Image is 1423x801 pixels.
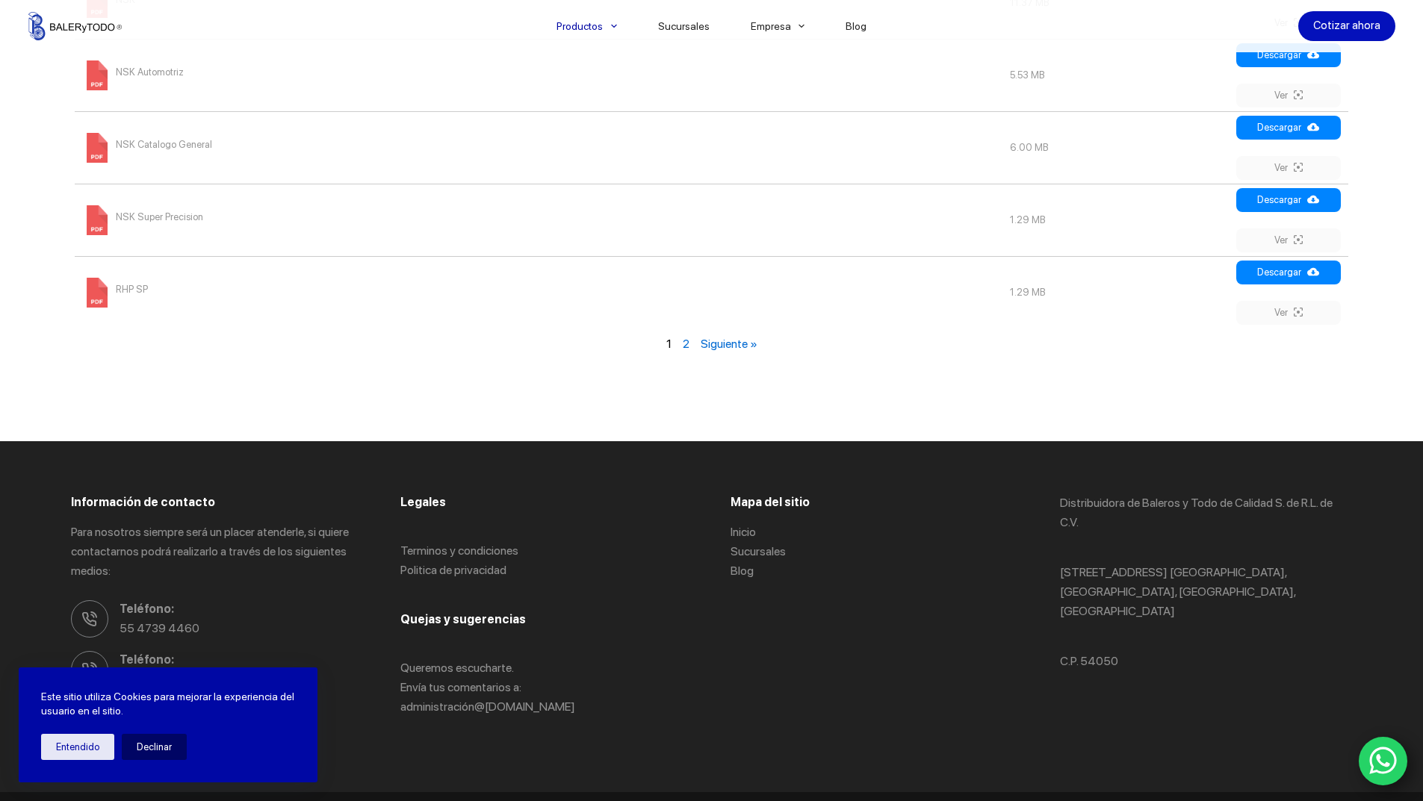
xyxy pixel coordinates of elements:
img: Balerytodo [28,12,122,40]
p: Queremos escucharte. Envía tus comentarios a: administració n@[DOMAIN_NAME] [400,658,692,717]
p: [STREET_ADDRESS] [GEOGRAPHIC_DATA], [GEOGRAPHIC_DATA], [GEOGRAPHIC_DATA], [GEOGRAPHIC_DATA] [1060,563,1352,622]
td: 5.53 MB [1002,39,1232,111]
h3: Mapa del sitio [731,493,1023,511]
a: Siguiente » [701,337,757,351]
span: Teléfono: [120,599,363,619]
td: 1.29 MB [1002,184,1232,256]
a: Descargar [1236,43,1341,67]
a: Descargar [1236,261,1341,284]
span: NSK Catalogo General [116,133,212,157]
a: 55 4739 4460 [120,621,199,635]
a: WhatsApp [1359,737,1408,786]
a: Ver [1236,228,1341,252]
span: NSK Super Precision [116,205,203,229]
a: 2 [683,337,689,351]
span: Legales [400,495,446,509]
p: Este sitio utiliza Cookies para mejorar la experiencia del usuario en el sitio. [41,690,295,719]
span: Teléfono: [120,650,363,670]
a: Inicio [731,525,756,539]
td: 6.00 MB [1002,111,1232,184]
button: Declinar [122,734,187,760]
a: Ver [1236,84,1341,107]
span: Quejas y sugerencias [400,612,526,626]
button: Entendido [41,734,114,760]
h3: Información de contacto [71,493,363,511]
a: NSK Super Precision [82,214,203,225]
a: Sucursales [731,544,786,558]
a: Terminos y condiciones [400,543,518,558]
a: Ver [1236,156,1341,180]
a: Blog [731,564,754,578]
a: NSK Automotriz [82,69,184,80]
p: Para nosotros siempre será un placer atenderle, si quiere contactarnos podrá realizarlo a través ... [71,523,363,582]
p: C.P. 54050 [1060,652,1352,671]
span: RHP SP [116,278,148,302]
td: 1.29 MB [1002,256,1232,328]
a: NSK Catalogo General [82,141,212,152]
a: Ver [1236,301,1341,325]
a: RHP SP [82,286,148,297]
span: NSK Automotriz [116,60,184,84]
a: Descargar [1236,188,1341,212]
a: Descargar [1236,116,1341,140]
a: Cotizar ahora [1298,11,1395,41]
span: 1 [666,337,672,351]
p: Distribuidora de Baleros y Todo de Calidad S. de R.L. de C.V. [1060,493,1352,533]
a: Politica de privacidad [400,563,506,577]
